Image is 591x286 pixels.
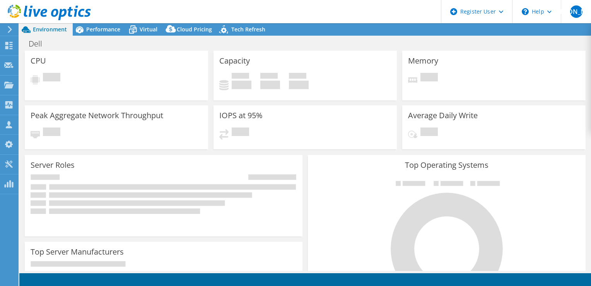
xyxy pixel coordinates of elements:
[260,81,280,89] h4: 0 GiB
[232,81,251,89] h4: 0 GiB
[86,26,120,33] span: Performance
[232,73,249,81] span: Used
[408,57,438,65] h3: Memory
[140,26,157,33] span: Virtual
[219,57,250,65] h3: Capacity
[43,127,60,138] span: Pending
[219,111,263,120] h3: IOPS at 95%
[43,73,60,83] span: Pending
[314,161,580,169] h3: Top Operating Systems
[31,57,46,65] h3: CPU
[570,5,582,18] span: [PERSON_NAME]
[25,40,54,48] h1: Dell
[408,111,478,120] h3: Average Daily Write
[260,73,278,81] span: Free
[420,127,438,138] span: Pending
[177,26,212,33] span: Cloud Pricing
[289,73,306,81] span: Total
[33,26,67,33] span: Environment
[420,73,438,83] span: Pending
[31,248,124,256] h3: Top Server Manufacturers
[232,127,249,138] span: Pending
[289,81,309,89] h4: 0 GiB
[522,8,529,15] svg: \n
[31,161,75,169] h3: Server Roles
[231,26,265,33] span: Tech Refresh
[31,111,163,120] h3: Peak Aggregate Network Throughput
